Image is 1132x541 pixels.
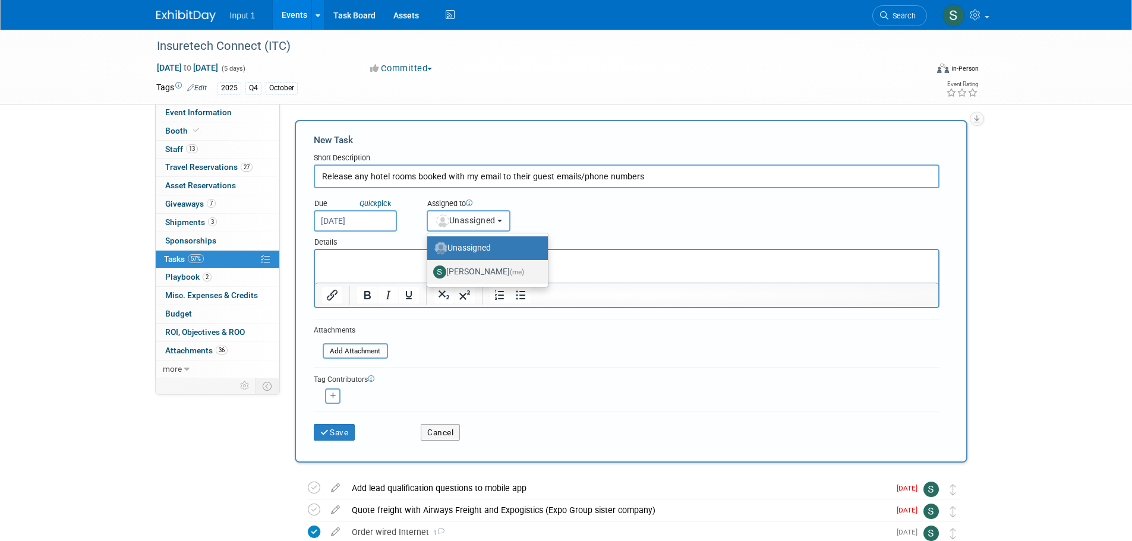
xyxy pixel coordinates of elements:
img: Susan Stout [942,4,965,27]
button: Save [314,424,355,441]
i: Move task [950,528,956,539]
span: 1 [429,529,444,537]
span: more [163,364,182,374]
a: Tasks57% [156,251,279,268]
i: Booth reservation complete [193,127,199,134]
a: Travel Reservations27 [156,159,279,176]
div: Assigned to [427,198,570,210]
i: Quick [360,199,377,208]
div: October [266,82,298,94]
button: Numbered list [490,287,510,303]
span: [DATE] [DATE] [156,62,219,73]
a: Giveaways7 [156,195,279,213]
a: Staff13 [156,141,279,159]
label: [PERSON_NAME] [433,262,536,281]
span: [DATE] [897,484,923,492]
span: Asset Reservations [165,181,236,190]
a: Event Information [156,104,279,122]
div: Q4 [245,82,261,94]
span: Travel Reservations [165,162,253,172]
label: Unassigned [433,239,536,258]
div: Event Format [857,62,979,80]
button: Superscript [455,287,475,303]
td: Toggle Event Tabs [255,378,279,394]
span: (me) [510,268,524,276]
span: (5 days) [220,65,245,72]
span: Search [888,11,916,20]
span: [DATE] [897,506,923,514]
div: Short Description [314,153,939,164]
span: Giveaways [165,199,216,208]
a: Booth [156,122,279,140]
img: Format-Inperson.png [937,64,949,73]
span: 57% [188,254,204,263]
span: 2 [203,273,212,281]
button: Cancel [421,424,460,441]
div: Add lead qualification questions to mobile app [346,478,890,498]
span: ROI, Objectives & ROO [165,327,245,337]
span: Booth [165,126,201,135]
div: Tag Contributors [314,372,939,385]
span: Event Information [165,107,232,117]
span: 7 [207,199,216,208]
button: Bullet list [510,287,531,303]
i: Move task [950,506,956,517]
div: Details [314,232,939,249]
a: Shipments3 [156,214,279,232]
input: Due Date [314,210,397,232]
td: Tags [156,81,207,95]
span: 36 [216,346,228,355]
img: ExhibitDay [156,10,216,22]
span: to [182,63,193,72]
a: Quickpick [357,198,393,208]
button: Subscript [434,287,454,303]
div: In-Person [951,64,979,73]
a: Attachments36 [156,342,279,360]
div: Due [314,198,409,210]
i: Move task [950,484,956,495]
a: Playbook2 [156,268,279,286]
div: Event Rating [946,81,978,87]
input: Name of task or a short description [314,164,939,188]
span: Misc. Expenses & Credits [165,290,258,300]
button: Insert/edit link [322,287,342,303]
span: Sponsorships [165,236,216,245]
div: Insuretech Connect (ITC) [153,36,909,57]
iframe: Rich Text Area [315,250,938,283]
img: S.jpg [433,265,446,279]
img: Susan Stout [923,482,939,497]
a: ROI, Objectives & ROO [156,324,279,341]
div: New Task [314,134,939,147]
img: Susan Stout [923,504,939,519]
button: Italic [378,287,398,303]
span: Tasks [164,254,204,264]
span: Unassigned [435,216,496,225]
a: edit [325,505,346,515]
a: edit [325,527,346,537]
div: 2025 [217,82,241,94]
a: Search [872,5,927,26]
span: Staff [165,144,198,154]
a: Asset Reservations [156,177,279,195]
span: 3 [208,217,217,226]
a: Sponsorships [156,232,279,250]
a: Edit [187,84,207,92]
a: edit [325,483,346,493]
span: Input 1 [230,11,256,20]
button: Committed [366,62,437,75]
span: 27 [241,163,253,172]
button: Unassigned [427,210,511,232]
div: Quote freight with Airways Freight and Expogistics (Expo Group sister company) [346,500,890,520]
button: Underline [399,287,419,303]
a: Budget [156,305,279,323]
img: Susan Stout [923,526,939,541]
span: Attachments [165,346,228,355]
span: Budget [165,309,192,318]
div: Attachments [314,325,388,336]
a: more [156,360,279,378]
img: Unassigned-User-Icon.png [434,242,447,255]
span: [DATE] [897,528,923,536]
button: Bold [357,287,377,303]
td: Personalize Event Tab Strip [235,378,256,394]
